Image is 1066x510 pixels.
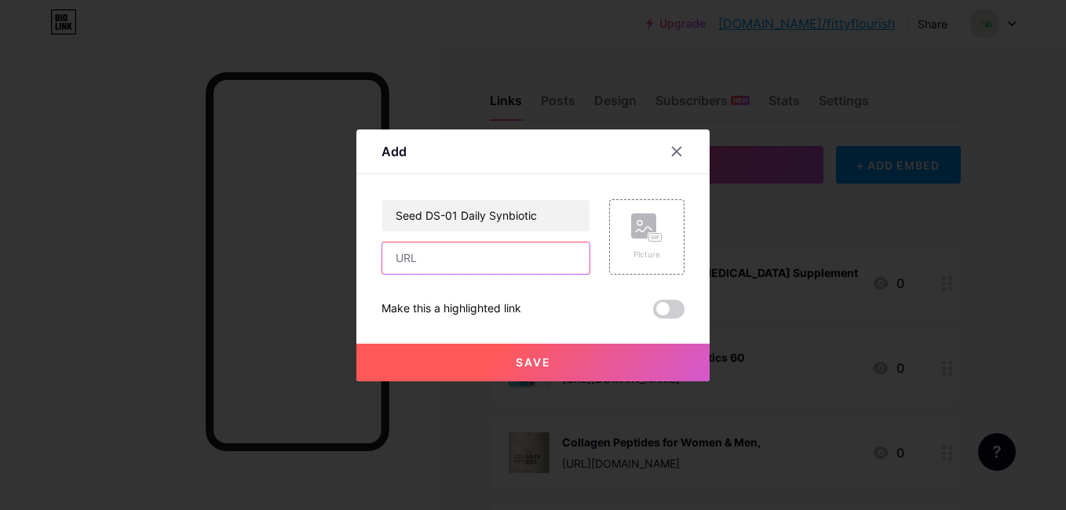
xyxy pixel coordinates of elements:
[382,242,590,274] input: URL
[631,249,663,260] div: Picture
[381,142,407,161] div: Add
[516,355,551,369] span: Save
[381,300,521,319] div: Make this a highlighted link
[356,344,710,381] button: Save
[382,200,590,231] input: Title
